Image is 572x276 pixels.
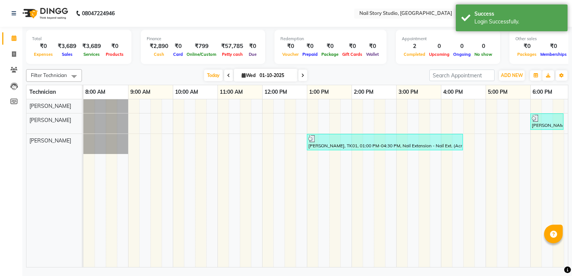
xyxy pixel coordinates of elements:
[397,87,420,97] a: 3:00 PM
[427,42,451,51] div: 0
[263,87,289,97] a: 12:00 PM
[83,87,107,97] a: 8:00 AM
[280,52,301,57] span: Voucher
[29,137,71,144] span: [PERSON_NAME]
[147,36,259,42] div: Finance
[128,87,152,97] a: 9:00 AM
[474,10,562,18] div: Success
[218,87,245,97] a: 11:00 AM
[473,42,494,51] div: 0
[501,73,523,78] span: ADD NEW
[29,89,56,95] span: Technician
[185,42,218,51] div: ₹799
[29,103,71,109] span: [PERSON_NAME]
[32,42,55,51] div: ₹0
[499,70,525,81] button: ADD NEW
[173,87,200,97] a: 10:00 AM
[531,115,563,129] div: [PERSON_NAME], TK02, 06:00 PM-06:45 PM, Natural Nails - Gel Polsh Hands
[147,42,171,51] div: ₹2,890
[320,42,340,51] div: ₹0
[247,52,258,57] span: Due
[441,87,465,97] a: 4:00 PM
[402,42,427,51] div: 2
[538,42,569,51] div: ₹0
[402,52,427,57] span: Completed
[340,52,364,57] span: Gift Cards
[308,135,462,149] div: [PERSON_NAME], TK01, 01:00 PM-04:30 PM, Nail Extension - Nail Ext. (Acrylic/Gel),Natural Nails - ...
[402,36,494,42] div: Appointment
[429,70,495,81] input: Search Appointment
[280,36,381,42] div: Redemption
[257,70,295,81] input: 2025-10-01
[246,42,259,51] div: ₹0
[60,52,74,57] span: Sales
[171,42,185,51] div: ₹0
[301,42,320,51] div: ₹0
[451,52,473,57] span: Ongoing
[82,3,115,24] b: 08047224946
[515,42,538,51] div: ₹0
[473,52,494,57] span: No show
[320,52,340,57] span: Package
[307,87,331,97] a: 1:00 PM
[364,42,381,51] div: ₹0
[531,87,554,97] a: 6:00 PM
[79,42,104,51] div: ₹3,689
[19,3,70,24] img: logo
[240,73,257,78] span: Wed
[364,52,381,57] span: Wallet
[32,36,125,42] div: Total
[82,52,102,57] span: Services
[104,52,125,57] span: Products
[29,117,71,123] span: [PERSON_NAME]
[427,52,451,57] span: Upcoming
[32,52,55,57] span: Expenses
[218,42,246,51] div: ₹57,785
[31,72,67,78] span: Filter Technician
[340,42,364,51] div: ₹0
[152,52,166,57] span: Cash
[204,70,223,81] span: Today
[474,18,562,26] div: Login Successfully.
[538,52,569,57] span: Memberships
[515,52,538,57] span: Packages
[352,87,375,97] a: 2:00 PM
[301,52,320,57] span: Prepaid
[185,52,218,57] span: Online/Custom
[486,87,509,97] a: 5:00 PM
[55,42,79,51] div: ₹3,689
[451,42,473,51] div: 0
[220,52,245,57] span: Petty cash
[171,52,185,57] span: Card
[104,42,125,51] div: ₹0
[280,42,301,51] div: ₹0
